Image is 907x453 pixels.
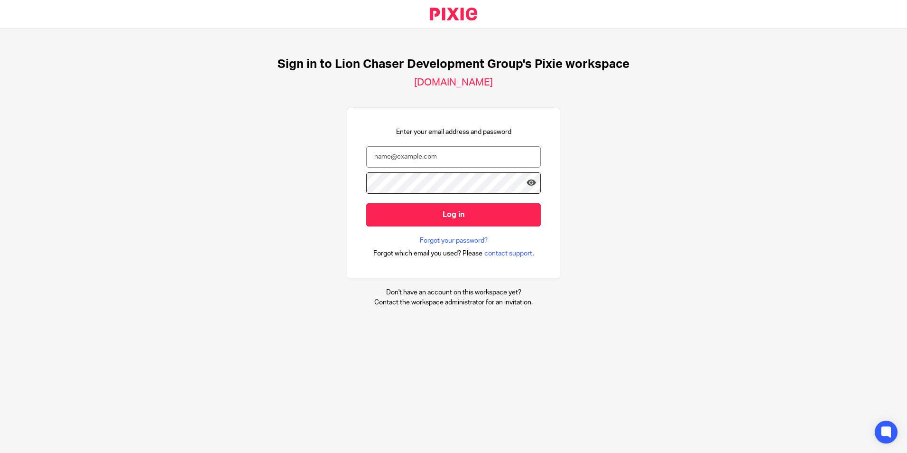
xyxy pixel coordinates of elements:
[420,236,488,245] a: Forgot your password?
[366,146,541,168] input: name@example.com
[414,76,493,89] h2: [DOMAIN_NAME]
[373,248,534,259] div: .
[278,57,629,72] h1: Sign in to Lion Chaser Development Group's Pixie workspace
[374,288,533,297] p: Don't have an account on this workspace yet?
[484,249,532,258] span: contact support
[373,249,482,258] span: Forgot which email you used? Please
[396,127,511,137] p: Enter your email address and password
[374,298,533,307] p: Contact the workspace administrator for an invitation.
[366,203,541,226] input: Log in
